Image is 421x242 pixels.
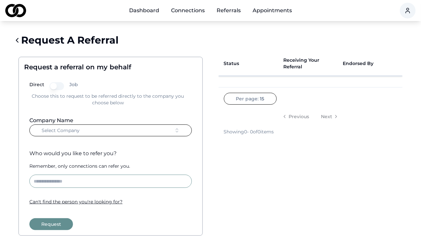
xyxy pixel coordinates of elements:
span: Receiving Your Referral [283,57,338,70]
img: logo [5,4,26,17]
a: Connections [166,4,210,17]
div: Showing 0 - 0 of 0 items [224,128,274,135]
label: Company Name [29,117,73,123]
a: Dashboard [124,4,164,17]
div: Choose this to request to be referred directly to the company you choose below [29,93,187,106]
div: Who would you like to refer you? [29,150,192,157]
nav: pagination [224,110,398,123]
button: Request [29,218,73,230]
label: Job [69,82,78,90]
label: Direct [29,82,44,90]
button: Per page:15 [224,93,277,105]
nav: Main [124,4,297,17]
div: Request A Referral [13,34,408,46]
div: Remember, only connections can refer you. [29,163,192,169]
span: Select Company [42,127,80,134]
span: 15 [260,95,264,102]
a: Appointments [247,4,297,17]
span: Status [224,60,278,67]
div: Can ' t find the person you ' re looking for? [29,198,192,205]
span: Endorsed By [343,60,398,67]
div: Request a referral on my behalf [24,62,192,72]
a: Referrals [211,4,246,17]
